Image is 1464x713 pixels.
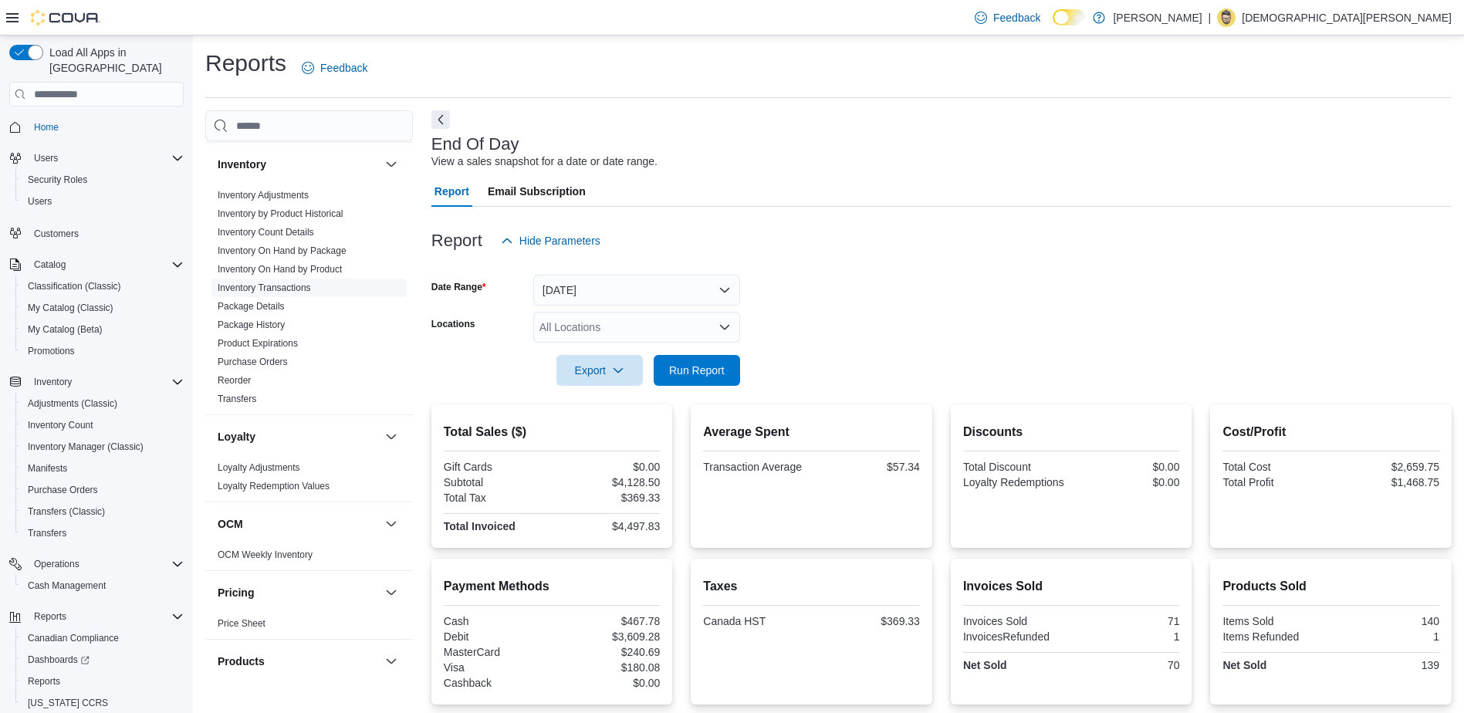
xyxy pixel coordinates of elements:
input: Dark Mode [1053,9,1085,25]
div: $369.33 [815,615,920,627]
a: Home [28,118,65,137]
button: Users [3,147,190,169]
div: $240.69 [555,646,660,658]
div: $369.33 [555,492,660,504]
span: Inventory [28,373,184,391]
a: Inventory Manager (Classic) [22,438,150,456]
a: Purchase Orders [22,481,104,499]
h3: Products [218,654,265,669]
div: $57.34 [815,461,920,473]
a: Purchase Orders [218,356,288,367]
div: Visa [444,661,549,674]
a: Loyalty Adjustments [218,462,300,473]
span: Inventory On Hand by Package [218,245,347,257]
h2: Total Sales ($) [444,423,661,441]
a: Reports [22,672,66,691]
a: Classification (Classic) [22,277,127,296]
span: Manifests [28,462,67,475]
span: Security Roles [22,171,184,189]
a: Manifests [22,459,73,478]
div: $3,609.28 [555,630,660,643]
span: Reports [28,607,184,626]
a: Dashboards [15,649,190,671]
button: Catalog [3,254,190,275]
h3: Inventory [218,157,266,172]
a: Transfers [22,524,73,542]
span: Inventory Adjustments [218,189,309,201]
div: 140 [1334,615,1439,627]
div: Total Profit [1222,476,1327,488]
p: [PERSON_NAME] [1113,8,1202,27]
button: Customers [3,221,190,244]
span: Cash Management [28,580,106,592]
div: Canada HST [703,615,808,627]
label: Date Range [431,281,486,293]
div: Loyalty [205,458,413,502]
h3: OCM [218,516,243,532]
a: Inventory Adjustments [218,190,309,201]
div: Total Discount [963,461,1068,473]
button: Transfers [15,522,190,544]
button: Inventory [28,373,78,391]
button: Next [431,110,450,129]
button: Loyalty [382,427,401,446]
div: $0.00 [1074,476,1179,488]
div: Transaction Average [703,461,808,473]
span: Price Sheet [218,617,265,630]
div: Pricing [205,614,413,639]
span: [US_STATE] CCRS [28,697,108,709]
strong: Total Invoiced [444,520,516,532]
span: Dashboards [28,654,90,666]
button: Cash Management [15,575,190,596]
a: My Catalog (Classic) [22,299,120,317]
div: $0.00 [555,461,660,473]
button: Manifests [15,458,190,479]
span: Operations [28,555,184,573]
label: Locations [431,318,475,330]
span: Inventory [34,376,72,388]
span: Loyalty Adjustments [218,461,300,474]
span: Users [28,195,52,208]
button: Transfers (Classic) [15,501,190,522]
span: Classification (Classic) [22,277,184,296]
span: Dashboards [22,650,184,669]
button: Inventory Count [15,414,190,436]
button: Inventory Manager (Classic) [15,436,190,458]
span: My Catalog (Beta) [22,320,184,339]
span: Inventory Manager (Classic) [22,438,184,456]
img: Cova [31,10,100,25]
a: Adjustments (Classic) [22,394,123,413]
span: Catalog [34,259,66,271]
div: Christian Brown [1217,8,1236,27]
h2: Taxes [703,577,920,596]
a: Inventory On Hand by Product [218,264,342,275]
div: Items Sold [1222,615,1327,627]
h2: Payment Methods [444,577,661,596]
a: Product Expirations [218,338,298,349]
button: Operations [3,553,190,575]
a: Users [22,192,58,211]
span: Transfers (Classic) [28,505,105,518]
div: 1 [1074,630,1179,643]
span: Inventory Manager (Classic) [28,441,144,453]
a: Reorder [218,375,251,386]
span: Feedback [993,10,1040,25]
button: Products [218,654,379,669]
div: Cashback [444,677,549,689]
span: Purchase Orders [218,356,288,368]
span: Home [28,117,184,137]
span: Email Subscription [488,176,586,207]
a: Inventory by Product Historical [218,208,343,219]
span: Users [34,152,58,164]
div: Subtotal [444,476,549,488]
h1: Reports [205,48,286,79]
button: Users [15,191,190,212]
button: Promotions [15,340,190,362]
span: Export [566,355,634,386]
button: Reports [3,606,190,627]
span: Classification (Classic) [28,280,121,292]
h2: Products Sold [1222,577,1439,596]
span: Promotions [22,342,184,360]
a: Inventory On Hand by Package [218,245,347,256]
h3: End Of Day [431,135,519,154]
